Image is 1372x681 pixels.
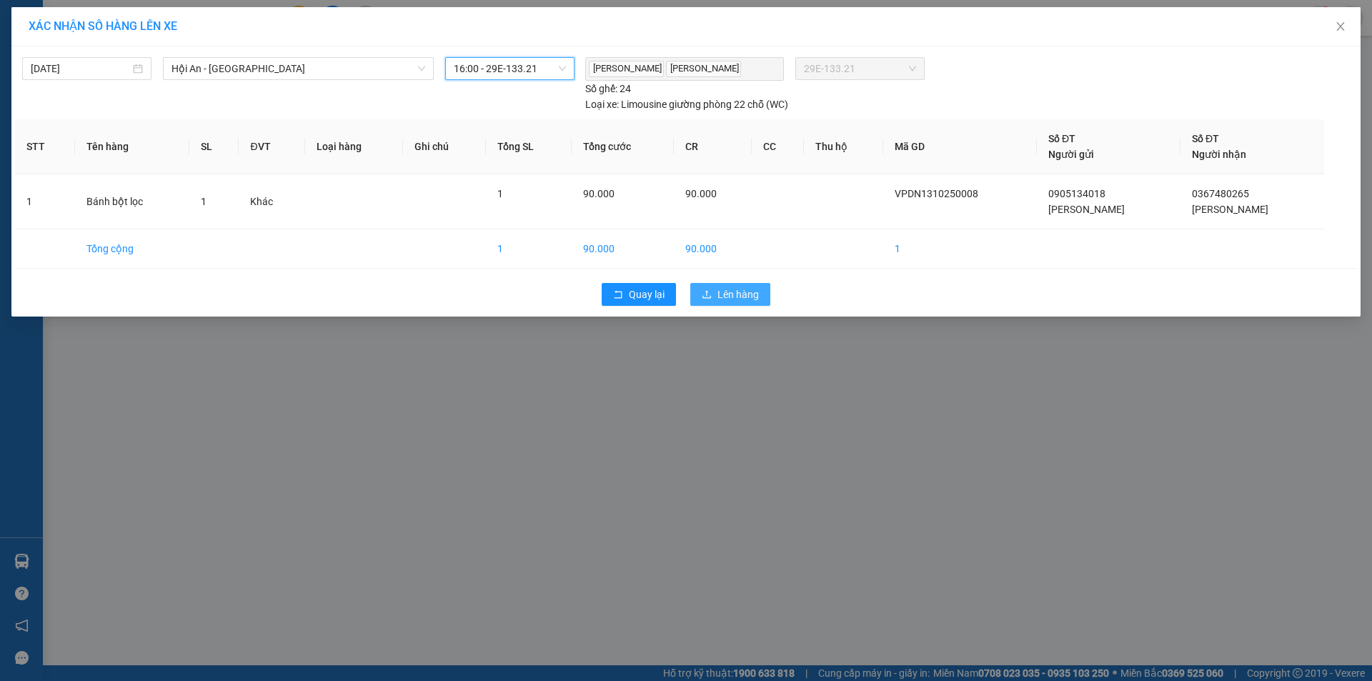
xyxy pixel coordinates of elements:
span: upload [702,289,712,301]
span: [PERSON_NAME] [666,61,741,77]
th: ĐVT [239,119,304,174]
th: Thu hộ [804,119,883,174]
td: Khác [239,174,304,229]
td: Tổng cộng [75,229,189,269]
span: 90.000 [685,188,717,199]
button: uploadLên hàng [690,283,770,306]
th: CR [674,119,752,174]
span: Lên hàng [717,287,759,302]
td: 1 [15,174,75,229]
span: 16:00 - 29E-133.21 [454,58,566,79]
td: 90.000 [572,229,674,269]
th: SL [189,119,239,174]
td: Bánh bột lọc [75,174,189,229]
div: Limousine giường phòng 22 chỗ (WC) [585,96,788,112]
td: 1 [883,229,1037,269]
td: 90.000 [674,229,752,269]
th: Tổng SL [486,119,572,174]
span: Số ghế: [585,81,617,96]
span: Người nhận [1192,149,1246,160]
span: VPDN1310250008 [895,188,978,199]
th: Ghi chú [403,119,486,174]
th: STT [15,119,75,174]
span: down [417,64,426,73]
span: 0905134018 [1048,188,1105,199]
button: rollbackQuay lại [602,283,676,306]
span: Quay lại [629,287,665,302]
span: 0367480265 [1192,188,1249,199]
span: 1 [201,196,207,207]
span: Số ĐT [1048,133,1075,144]
div: 24 [585,81,631,96]
input: 13/10/2025 [31,61,130,76]
th: Tên hàng [75,119,189,174]
span: [PERSON_NAME] [589,61,664,77]
th: Loại hàng [305,119,403,174]
th: Tổng cước [572,119,674,174]
span: 90.000 [583,188,615,199]
span: Số ĐT [1192,133,1219,144]
th: Mã GD [883,119,1037,174]
td: 1 [486,229,572,269]
span: 29E-133.21 [804,58,915,79]
button: Close [1321,7,1361,47]
span: XÁC NHẬN SỐ HÀNG LÊN XE [29,19,177,33]
span: rollback [613,289,623,301]
span: close [1335,21,1346,32]
th: CC [752,119,803,174]
span: Người gửi [1048,149,1094,160]
span: [PERSON_NAME] [1192,204,1268,215]
span: Loại xe: [585,96,619,112]
span: 1 [497,188,503,199]
span: Hội An - Hà Nội [171,58,425,79]
span: [PERSON_NAME] [1048,204,1125,215]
